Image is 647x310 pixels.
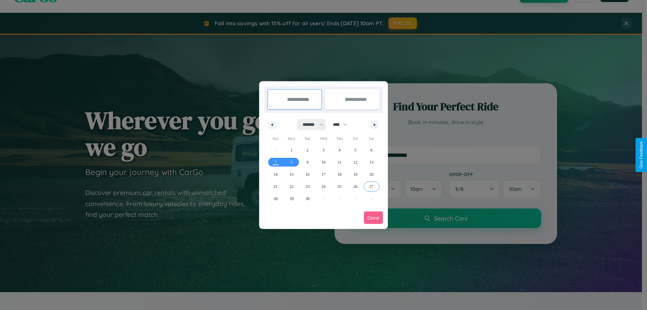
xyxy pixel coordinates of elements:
[315,144,331,156] button: 3
[364,144,379,156] button: 6
[306,168,310,180] span: 16
[268,193,283,205] button: 28
[355,144,357,156] span: 5
[332,180,347,193] button: 25
[315,133,331,144] span: Wed
[268,180,283,193] button: 21
[290,144,292,156] span: 1
[337,180,341,193] span: 25
[353,168,358,180] span: 19
[347,144,363,156] button: 5
[332,133,347,144] span: Thu
[321,180,326,193] span: 24
[315,168,331,180] button: 17
[300,168,315,180] button: 16
[289,168,294,180] span: 15
[300,156,315,168] button: 9
[364,212,383,224] button: Done
[347,168,363,180] button: 19
[283,180,299,193] button: 22
[283,133,299,144] span: Mon
[338,156,342,168] span: 11
[315,180,331,193] button: 24
[306,193,310,205] span: 30
[353,180,358,193] span: 26
[322,144,325,156] span: 3
[369,168,373,180] span: 20
[300,193,315,205] button: 30
[369,156,373,168] span: 13
[364,156,379,168] button: 13
[332,168,347,180] button: 18
[321,168,326,180] span: 17
[364,133,379,144] span: Sat
[275,156,277,168] span: 7
[337,168,341,180] span: 18
[369,180,373,193] span: 27
[347,156,363,168] button: 12
[315,156,331,168] button: 10
[321,156,326,168] span: 10
[268,168,283,180] button: 14
[300,133,315,144] span: Tue
[283,193,299,205] button: 29
[332,144,347,156] button: 4
[289,193,294,205] span: 29
[289,180,294,193] span: 22
[353,156,358,168] span: 12
[639,141,644,169] div: Give Feedback
[364,180,379,193] button: 27
[347,180,363,193] button: 26
[268,156,283,168] button: 7
[338,144,340,156] span: 4
[370,144,372,156] span: 6
[283,168,299,180] button: 15
[274,193,278,205] span: 28
[364,168,379,180] button: 20
[307,144,309,156] span: 2
[274,180,278,193] span: 21
[347,133,363,144] span: Fri
[274,168,278,180] span: 14
[268,133,283,144] span: Sun
[283,144,299,156] button: 1
[283,156,299,168] button: 8
[300,180,315,193] button: 23
[306,180,310,193] span: 23
[332,156,347,168] button: 11
[290,156,292,168] span: 8
[300,144,315,156] button: 2
[307,156,309,168] span: 9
